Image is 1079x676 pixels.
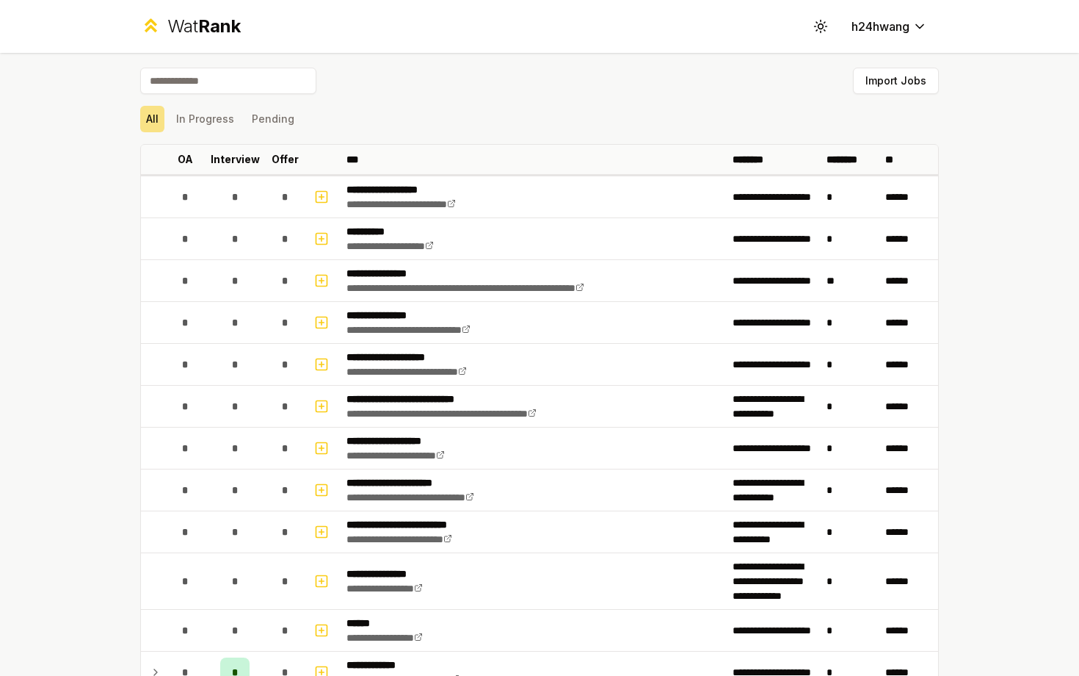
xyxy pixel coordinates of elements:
[167,15,241,38] div: Wat
[840,13,939,40] button: h24hwang
[211,152,260,167] p: Interview
[853,68,939,94] button: Import Jobs
[140,106,164,132] button: All
[170,106,240,132] button: In Progress
[178,152,193,167] p: OA
[272,152,299,167] p: Offer
[140,15,241,38] a: WatRank
[198,15,241,37] span: Rank
[246,106,300,132] button: Pending
[851,18,909,35] span: h24hwang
